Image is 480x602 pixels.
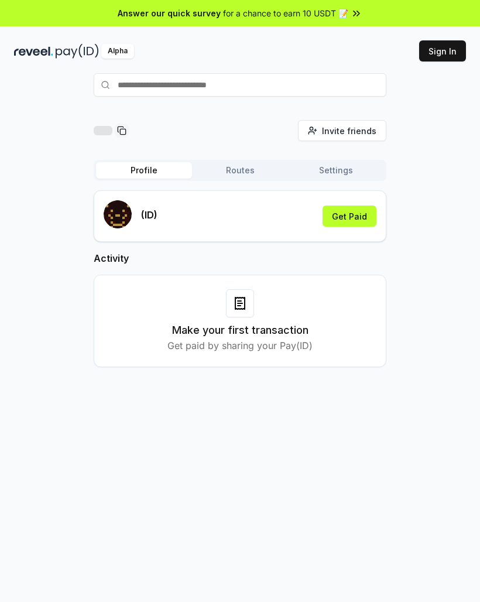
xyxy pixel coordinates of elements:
h3: Make your first transaction [172,322,308,338]
div: Alpha [101,44,134,59]
h2: Activity [94,251,386,265]
span: Answer our quick survey [118,7,221,19]
button: Routes [192,162,288,179]
span: for a chance to earn 10 USDT 📝 [223,7,348,19]
button: Profile [96,162,192,179]
span: Invite friends [322,125,376,137]
p: Get paid by sharing your Pay(ID) [167,338,313,353]
button: Settings [288,162,384,179]
button: Sign In [419,40,466,61]
button: Invite friends [298,120,386,141]
p: (ID) [141,208,157,222]
img: reveel_dark [14,44,53,59]
button: Get Paid [323,206,376,227]
img: pay_id [56,44,99,59]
